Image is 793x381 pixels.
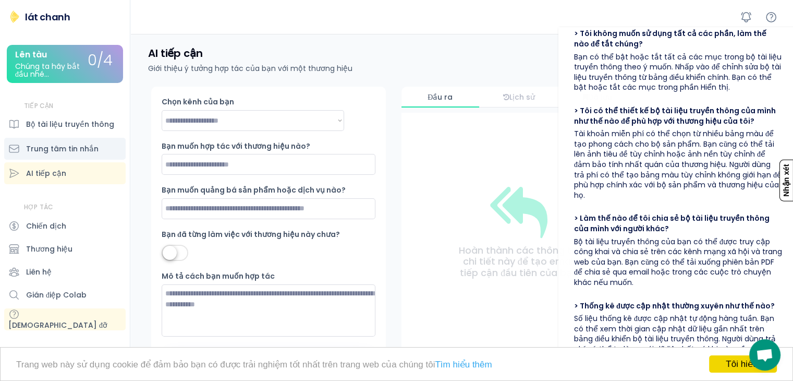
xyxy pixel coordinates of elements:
font: Bạn đã từng làm việc với thương hiệu này chưa? [162,229,340,240]
font: Hoàn thành các thông tin chi tiết này để tạo email tiếp cận đầu tiên của bạn [459,244,582,279]
font: Gián điệp Colab [26,290,87,300]
font: AI tiếp cận [26,168,66,178]
font: Lên tàu [15,49,47,61]
a: Tìm hiểu thêm [435,360,492,370]
font: [DEMOGRAPHIC_DATA] đỡ [8,320,107,330]
font: 0/4 [88,50,113,70]
font: Bạn muốn quảng bá sản phẩm hoặc dịch vụ nào? [162,185,346,195]
font: Nhận xét [782,164,790,196]
img: lát chanh [8,10,21,23]
font: Số liệu thống kê được cập nhật tự động hàng tuần. Bạn có thể xem thời gian cập nhật dữ liệu gần n... [574,313,780,375]
font: Trung tâm tin nhắn [26,144,99,154]
font: Đầu ra [428,92,453,102]
a: Mở cuộc trò chuyện [749,339,780,371]
font: Trang web này sử dụng cookie để đảm bảo bạn có được trải nghiệm tốt nhất trên trang web của chúng... [16,360,435,370]
font: lát chanh [25,10,70,23]
font: Lịch sử [509,92,535,102]
a: Tôi hiểu! [709,355,777,373]
font: > Làm thế nào để tôi chia sẻ bộ tài liệu truyền thông của mình với người khác? [574,213,771,234]
font: Tôi hiểu! [726,359,760,369]
font: TIẾP CẬN [24,101,54,110]
font: > Tôi có thể thiết kế bộ tài liệu truyền thông của mình như thế nào để phù hợp với thương hiệu củ... [574,105,777,126]
font: Chọn kênh của bạn [162,97,234,107]
font: Mô tả cách bạn muốn hợp tác [162,271,275,281]
font: Liên hệ [26,267,52,277]
font: Bộ tài liệu truyền thông [26,119,114,129]
font: Bạn muốn hợp tác với thương hiệu nào? [162,141,310,151]
font: AI tiếp cận [148,46,203,61]
font: Chúng ta hãy bắt đầu nhé... [15,61,82,79]
font: Tài khoản miễn phí có thể chọn từ nhiều bảng màu để tạo phong cách cho bộ sản phẩm. Bạn cũng có t... [574,128,784,200]
font: Bạn có thể bật hoặc tắt tất cả các mục trong bộ tài liệu truyền thông theo ý muốn. Nhấp vào để ch... [574,52,784,93]
font: > Tôi không muốn sử dụng tất cả các phần, làm thế nào để tắt chúng? [574,28,768,49]
font: Giới thiệu ý tưởng hợp tác của bạn với một thương hiệu [148,63,352,74]
font: Thương hiệu [26,244,72,254]
font: HỢP TÁC [24,203,53,211]
font: Bộ tài liệu truyền thông của bạn có thể được truy cập công khai và chia sẻ trên các kênh mạng xã ... [574,236,784,288]
font: > Thống kê được cập nhật thường xuyên như thế nào? [574,301,775,311]
font: Chiến dịch [26,221,66,231]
